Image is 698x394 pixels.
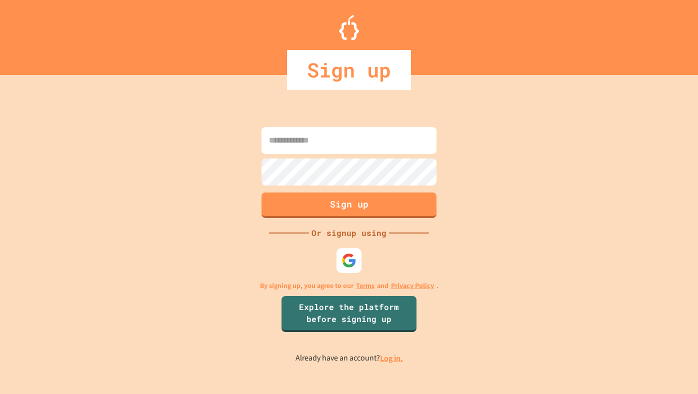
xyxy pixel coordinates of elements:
iframe: chat widget [615,310,688,353]
a: Log in. [380,353,403,363]
a: Explore the platform before signing up [281,296,416,332]
a: Privacy Policy [391,280,434,291]
img: Logo.svg [339,15,359,40]
button: Sign up [261,192,436,218]
p: By signing up, you agree to our and . [260,280,438,291]
img: google-icon.svg [341,253,356,268]
p: Already have an account? [295,352,403,364]
div: Or signup using [309,227,389,239]
a: Terms [356,280,374,291]
iframe: chat widget [656,354,688,384]
div: Sign up [287,50,411,90]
